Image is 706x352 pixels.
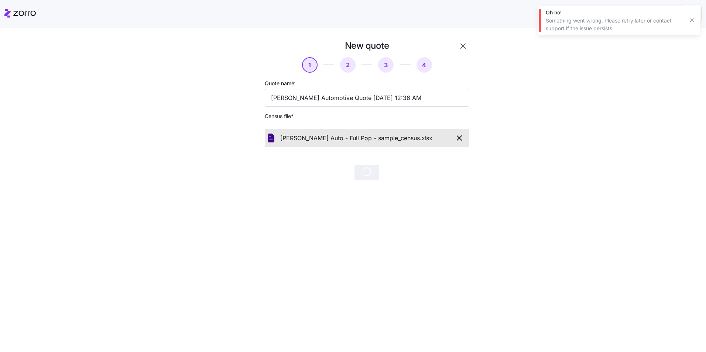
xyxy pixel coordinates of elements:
button: 4 [417,57,432,73]
span: Census file * [265,113,469,120]
h1: New quote [345,40,389,51]
button: 1 [302,57,318,73]
button: 2 [340,57,356,73]
div: Oh no! [546,9,684,16]
div: Something went wrong. Please retry later or contact support if the issue persists [546,17,684,32]
input: Quote name [265,89,469,107]
span: xlsx [422,134,432,143]
span: [PERSON_NAME] Auto - Full Pop - sample_census. [280,134,422,143]
button: 3 [378,57,394,73]
label: Quote name [265,79,297,87]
